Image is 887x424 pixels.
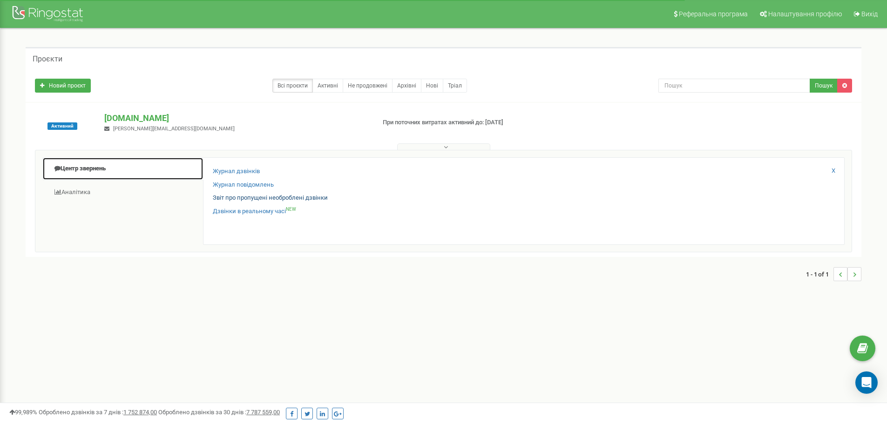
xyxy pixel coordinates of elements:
[421,79,443,93] a: Нові
[33,55,62,63] h5: Проєкти
[42,157,203,180] a: Центр звернень
[35,79,91,93] a: Новий проєкт
[246,409,280,416] u: 7 787 559,00
[392,79,421,93] a: Архівні
[213,194,328,202] a: Звіт про пропущені необроблені дзвінки
[443,79,467,93] a: Тріал
[213,181,274,189] a: Журнал повідомлень
[39,409,157,416] span: Оброблено дзвінків за 7 днів :
[104,112,367,124] p: [DOMAIN_NAME]
[213,207,296,216] a: Дзвінки в реальному часіNEW
[9,409,37,416] span: 99,989%
[272,79,313,93] a: Всі проєкти
[855,371,878,394] div: Open Intercom Messenger
[213,167,260,176] a: Журнал дзвінків
[810,79,838,93] button: Пошук
[806,267,833,281] span: 1 - 1 of 1
[768,10,842,18] span: Налаштування профілю
[42,181,203,204] a: Аналiтика
[679,10,748,18] span: Реферальна програма
[658,79,810,93] input: Пошук
[123,409,157,416] u: 1 752 874,00
[312,79,343,93] a: Активні
[113,126,235,132] span: [PERSON_NAME][EMAIL_ADDRESS][DOMAIN_NAME]
[383,118,576,127] p: При поточних витратах активний до: [DATE]
[286,207,296,212] sup: NEW
[832,167,835,175] a: X
[861,10,878,18] span: Вихід
[158,409,280,416] span: Оброблено дзвінків за 30 днів :
[806,258,861,290] nav: ...
[47,122,77,130] span: Активний
[343,79,393,93] a: Не продовжені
